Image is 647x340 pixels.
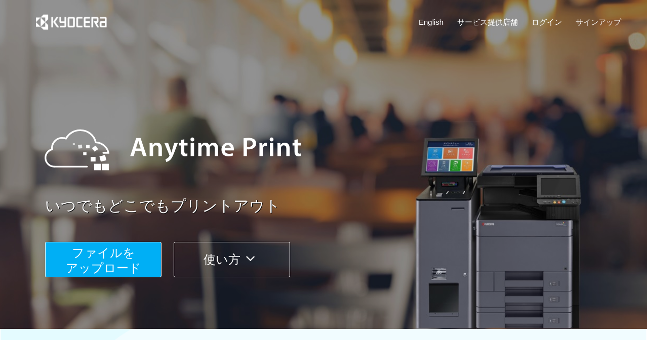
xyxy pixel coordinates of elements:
[419,17,443,27] a: English
[532,17,562,27] a: ログイン
[174,242,290,277] button: 使い方
[457,17,518,27] a: サービス提供店舗
[66,246,141,275] span: ファイルを ​​アップロード
[45,242,161,277] button: ファイルを​​アップロード
[45,195,627,217] a: いつでもどこでもプリントアウト
[576,17,621,27] a: サインアップ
